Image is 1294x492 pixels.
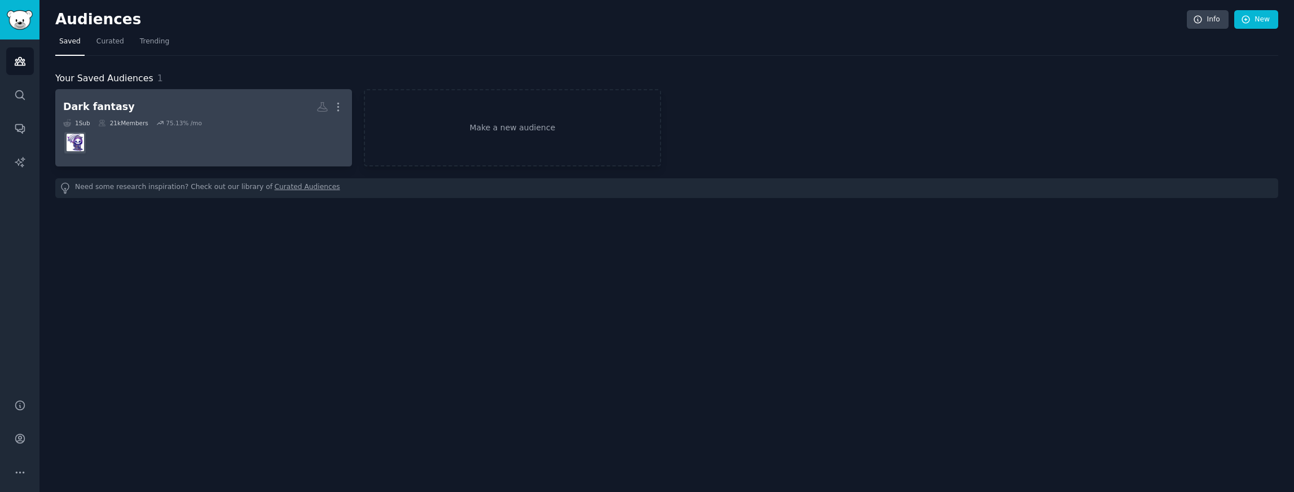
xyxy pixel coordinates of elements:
[96,37,124,47] span: Curated
[55,33,85,56] a: Saved
[157,73,163,84] span: 1
[275,182,340,194] a: Curated Audiences
[55,11,1187,29] h2: Audiences
[55,89,352,166] a: Dark fantasy1Sub21kMembers75.13% /moDarkFantasy
[364,89,661,166] a: Make a new audience
[136,33,173,56] a: Trending
[55,178,1278,198] div: Need some research inspiration? Check out our library of
[67,134,84,151] img: DarkFantasy
[140,37,169,47] span: Trending
[63,119,90,127] div: 1 Sub
[93,33,128,56] a: Curated
[63,100,135,114] div: Dark fantasy
[1187,10,1229,29] a: Info
[98,119,148,127] div: 21k Members
[59,37,81,47] span: Saved
[55,72,153,86] span: Your Saved Audiences
[7,10,33,30] img: GummySearch logo
[166,119,202,127] div: 75.13 % /mo
[1234,10,1278,29] a: New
